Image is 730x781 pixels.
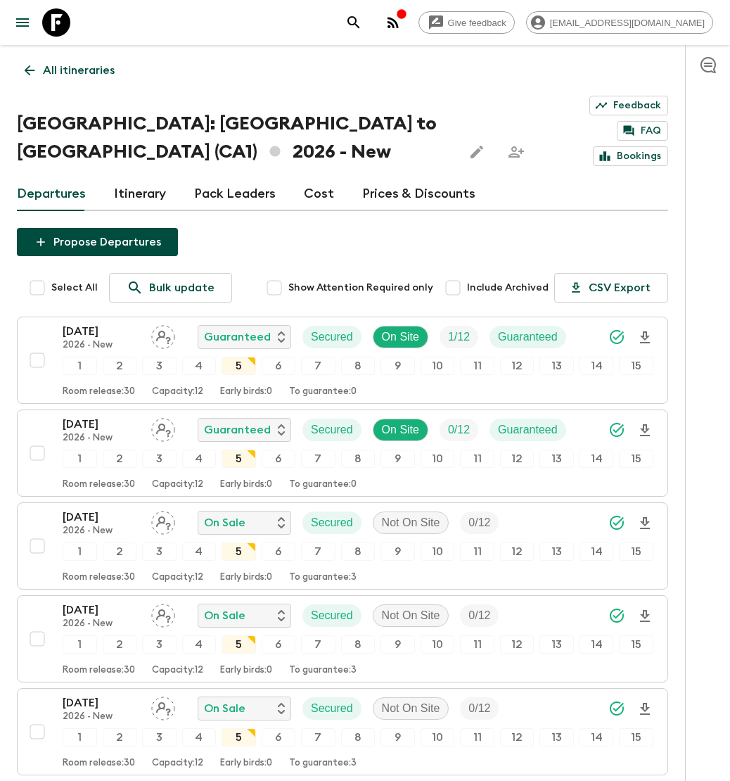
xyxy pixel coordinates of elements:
[526,11,713,34] div: [EMAIL_ADDRESS][DOMAIN_NAME]
[152,386,203,398] p: Capacity: 12
[63,450,97,468] div: 1
[289,665,357,676] p: To guarantee: 3
[17,502,668,590] button: [DATE]2026 - NewAssign pack leaderOn SaleSecuredNot On SiteTrip Fill123456789101112131415Room rel...
[301,635,335,654] div: 7
[341,450,376,468] div: 8
[149,279,214,296] p: Bulk update
[63,694,140,711] p: [DATE]
[362,177,475,211] a: Prices & Discounts
[63,526,140,537] p: 2026 - New
[301,357,335,375] div: 7
[542,18,712,28] span: [EMAIL_ADDRESS][DOMAIN_NAME]
[460,542,494,561] div: 11
[204,421,271,438] p: Guaranteed
[311,514,353,531] p: Secured
[500,728,534,747] div: 12
[589,96,668,115] a: Feedback
[382,421,419,438] p: On Site
[579,542,614,561] div: 14
[63,433,140,444] p: 2026 - New
[421,357,455,375] div: 10
[460,728,494,747] div: 11
[382,607,440,624] p: Not On Site
[63,602,140,618] p: [DATE]
[373,326,428,348] div: On Site
[421,728,455,747] div: 10
[619,635,653,654] div: 15
[539,450,574,468] div: 13
[311,700,353,717] p: Secured
[289,572,357,583] p: To guarantee: 3
[103,728,137,747] div: 2
[204,607,245,624] p: On Sale
[302,697,361,720] div: Secured
[539,635,574,654] div: 13
[142,728,177,747] div: 3
[460,512,499,534] div: Trip Fill
[539,542,574,561] div: 13
[222,357,256,375] div: 5
[51,281,98,295] span: Select All
[17,409,668,497] button: [DATE]2026 - NewAssign pack leaderGuaranteedSecuredOn SiteTrip FillGuaranteed12345678910111213141...
[340,8,368,37] button: search adventures
[301,728,335,747] div: 7
[152,479,203,490] p: Capacity: 12
[151,701,175,712] span: Assign pack leader
[636,422,653,439] svg: Download Onboarding
[448,421,470,438] p: 0 / 12
[500,542,534,561] div: 12
[608,700,625,717] svg: Synced Successfully
[63,386,135,398] p: Room release: 30
[262,728,296,747] div: 6
[468,700,490,717] p: 0 / 12
[63,416,140,433] p: [DATE]
[114,177,166,211] a: Itinerary
[63,509,140,526] p: [DATE]
[103,357,137,375] div: 2
[222,635,256,654] div: 5
[262,542,296,561] div: 6
[448,329,470,345] p: 1 / 12
[17,595,668,682] button: [DATE]2026 - NewAssign pack leaderOn SaleSecuredNot On SiteTrip Fill123456789101112131415Room rel...
[152,758,203,769] p: Capacity: 12
[222,450,256,468] div: 5
[579,635,614,654] div: 14
[222,542,256,561] div: 5
[63,542,97,561] div: 1
[579,450,614,468] div: 14
[289,386,357,398] p: To guarantee: 0
[43,62,115,79] p: All itineraries
[373,697,449,720] div: Not On Site
[63,618,140,630] p: 2026 - New
[182,728,217,747] div: 4
[142,542,177,561] div: 3
[63,758,135,769] p: Room release: 30
[554,273,668,303] button: CSV Export
[302,419,361,441] div: Secured
[539,728,574,747] div: 13
[151,422,175,433] span: Assign pack leader
[151,515,175,526] span: Assign pack leader
[262,357,296,375] div: 6
[63,635,97,654] div: 1
[63,665,135,676] p: Room release: 30
[103,542,137,561] div: 2
[220,665,272,676] p: Early birds: 0
[152,572,203,583] p: Capacity: 12
[460,357,494,375] div: 11
[593,146,668,166] a: Bookings
[182,450,217,468] div: 4
[63,357,97,375] div: 1
[151,329,175,341] span: Assign pack leader
[636,329,653,346] svg: Download Onboarding
[500,635,534,654] div: 12
[380,542,415,561] div: 9
[380,635,415,654] div: 9
[380,728,415,747] div: 9
[608,421,625,438] svg: Synced Successfully
[17,56,122,84] a: All itineraries
[440,326,478,348] div: Trip Fill
[151,608,175,619] span: Assign pack leader
[373,419,428,441] div: On Site
[636,608,653,625] svg: Download Onboarding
